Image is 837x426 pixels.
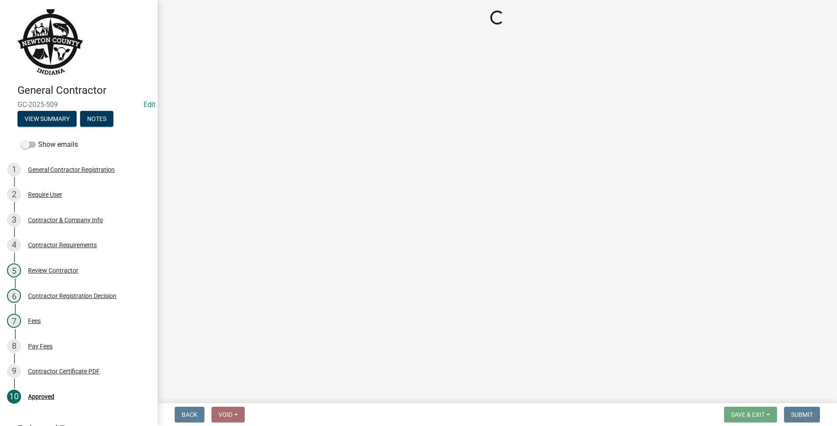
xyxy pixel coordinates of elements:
div: 1 [7,163,21,177]
div: Review Contractor [28,267,78,273]
div: Approved [28,394,54,400]
div: 8 [7,339,21,353]
div: 3 [7,213,21,227]
div: Contractor Registration Decision [28,293,116,299]
button: Save & Exit [724,407,777,422]
div: 9 [7,364,21,378]
div: Contractor & Company Info [28,217,103,223]
span: GC-2025-509 [18,100,140,109]
button: Notes [80,111,113,127]
div: 4 [7,238,21,252]
div: 6 [7,289,21,303]
span: Back [182,411,197,418]
wm-modal-confirm: Edit Application Number [144,100,155,109]
button: Void [211,407,245,422]
span: Void [218,411,232,418]
div: Require User [28,192,62,198]
label: Show emails [21,139,78,150]
div: Contractor Certificate PDF [28,368,100,374]
button: Submit [784,407,820,422]
button: View Summary [18,111,77,127]
h4: General Contractor [18,84,151,97]
div: Pay Fees [28,343,53,349]
div: 2 [7,188,21,202]
span: Save & Exit [731,411,765,418]
span: Submit [791,411,813,418]
div: 7 [7,314,21,328]
div: General Contractor Registration [28,167,115,173]
div: Fees [28,318,41,324]
div: 10 [7,390,21,404]
img: Newton County, Indiana [18,9,83,75]
wm-modal-confirm: Notes [80,116,113,123]
wm-modal-confirm: Summary [18,116,77,123]
button: Back [175,407,204,422]
div: Contractor Requirements [28,242,97,248]
a: Edit [144,100,155,109]
div: 5 [7,263,21,277]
